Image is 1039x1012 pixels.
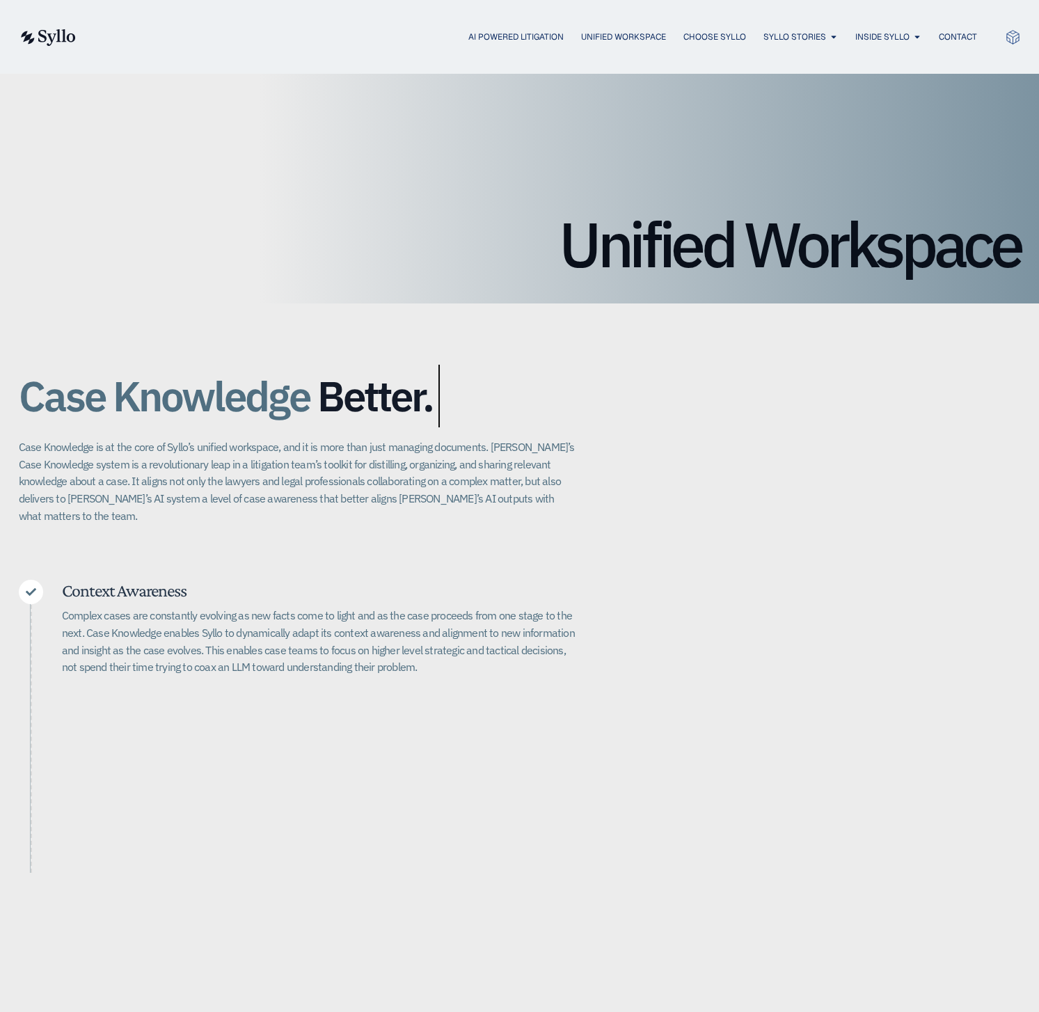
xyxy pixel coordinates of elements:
p: Case Knowledge is at the core of Syllo’s unified workspace, and it is more than just managing doc... [19,438,576,524]
nav: Menu [104,31,977,44]
a: Inside Syllo [855,31,910,43]
p: Complex cases are constantly evolving as new facts come to light and as the case proceeds from on... [62,607,576,676]
a: Choose Syllo [683,31,746,43]
a: Syllo Stories [763,31,826,43]
div: Menu Toggle [104,31,977,44]
span: Better. [317,373,433,419]
a: AI Powered Litigation [468,31,564,43]
h1: Unified Workspace [19,213,1021,276]
a: Contact [939,31,977,43]
img: syllo [19,29,76,46]
a: Unified Workspace [581,31,666,43]
h5: Context Awareness [62,580,576,601]
span: Case Knowledge [19,365,310,427]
